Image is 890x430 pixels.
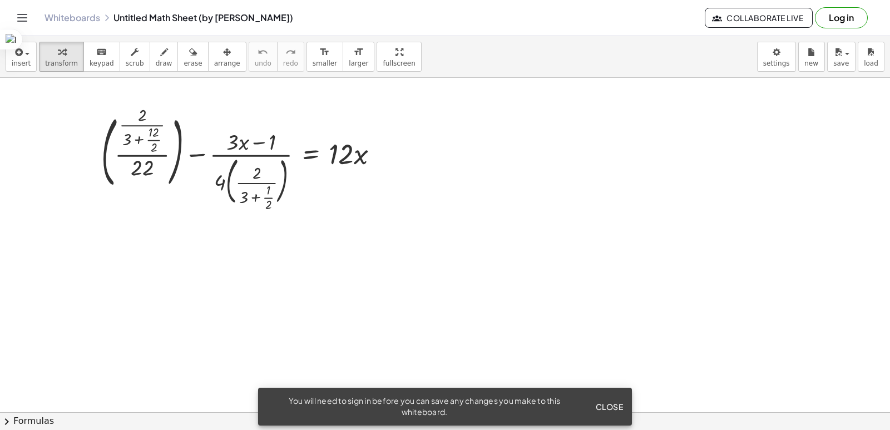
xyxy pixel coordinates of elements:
span: load [864,60,878,67]
button: format_sizelarger [343,42,374,72]
button: undoundo [249,42,278,72]
button: new [798,42,825,72]
span: draw [156,60,172,67]
button: arrange [208,42,246,72]
button: insert [6,42,37,72]
button: Log in [815,7,868,28]
span: settings [763,60,790,67]
span: scrub [126,60,144,67]
span: Collaborate Live [714,13,803,23]
span: new [804,60,818,67]
button: format_sizesmaller [306,42,343,72]
button: Collaborate Live [705,8,813,28]
span: larger [349,60,368,67]
span: fullscreen [383,60,415,67]
span: save [833,60,849,67]
button: Toggle navigation [13,9,31,27]
button: erase [177,42,208,72]
span: Close [595,402,623,412]
span: smaller [313,60,337,67]
button: draw [150,42,179,72]
a: Whiteboards [44,12,100,23]
button: transform [39,42,84,72]
span: erase [184,60,202,67]
button: redoredo [277,42,304,72]
button: load [858,42,884,72]
i: format_size [353,46,364,59]
span: transform [45,60,78,67]
i: format_size [319,46,330,59]
div: You will need to sign in before you can save any changes you make to this whiteboard. [267,396,582,418]
i: redo [285,46,296,59]
button: settings [757,42,796,72]
i: undo [258,46,268,59]
button: save [827,42,856,72]
button: scrub [120,42,150,72]
span: keypad [90,60,114,67]
span: undo [255,60,271,67]
span: arrange [214,60,240,67]
i: keyboard [96,46,107,59]
span: insert [12,60,31,67]
button: Close [591,397,627,417]
span: redo [283,60,298,67]
button: fullscreen [377,42,421,72]
button: keyboardkeypad [83,42,120,72]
